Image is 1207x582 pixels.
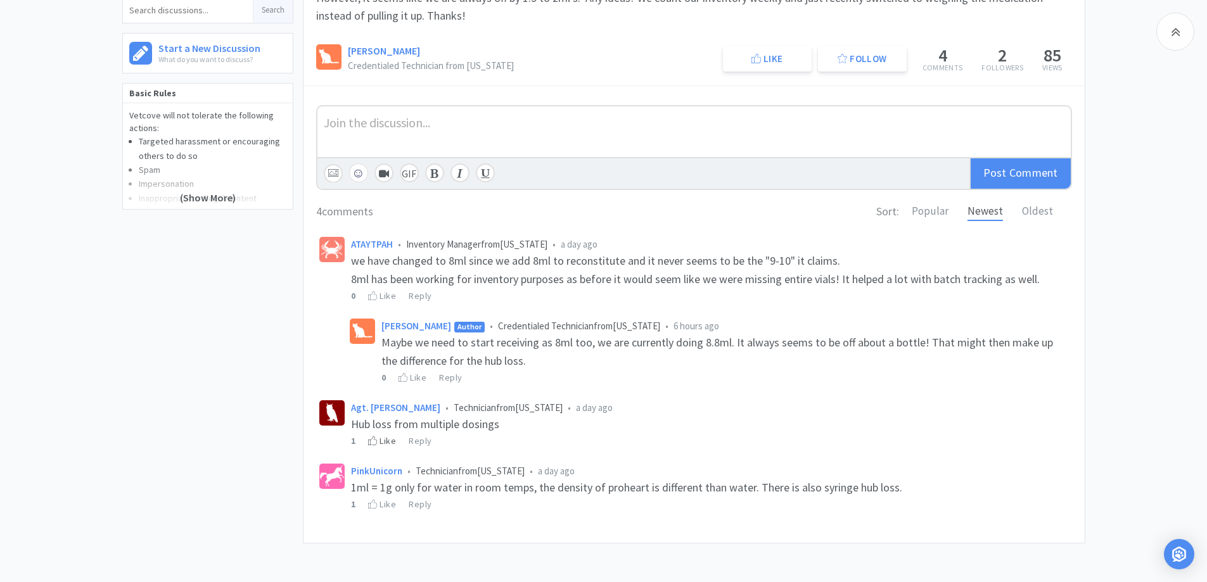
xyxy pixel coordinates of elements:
[351,253,840,268] span: we have changed to 8ml since we add 8ml to reconstitute and it never seems to be the "9-10" it cl...
[122,33,293,73] a: Start a New DiscussionWhat do you want to discuss?
[351,480,902,495] span: 1ml = 1g only for water in room temps, the density of proheart is different than water. There is ...
[351,417,499,431] span: Hub loss from multiple dosings
[552,238,556,250] span: •
[351,465,402,477] a: PinkUnicorn
[1042,64,1063,72] p: Views
[381,335,1056,368] span: Maybe we need to start receiving as 8ml too, we are currently doing 8.8ml. It always seems to be ...
[445,402,449,414] span: •
[349,163,368,182] button: ☺
[674,320,719,332] span: 6 hours ago
[381,320,451,332] a: [PERSON_NAME]
[981,64,1023,72] p: Followers
[158,40,260,53] h6: Start a New Discussion
[912,203,948,221] div: Popular
[665,320,668,332] span: •
[348,61,514,70] p: Credentialed Technician from [US_STATE]
[351,272,1040,286] span: 8ml has been working for inventory purposes as before it would seem like we were missing entire v...
[351,400,1069,415] div: Technician from [US_STATE]
[1042,46,1063,64] h5: 85
[351,238,393,250] a: ATAYTPAH
[876,203,899,221] h6: Sort:
[368,497,396,511] div: Like
[576,402,613,414] span: a day ago
[409,497,432,511] div: Reply
[351,402,440,414] a: Agt. [PERSON_NAME]
[351,464,1069,479] div: Technician from [US_STATE]
[351,290,356,301] strong: 0
[723,46,812,72] button: Like
[409,289,432,303] div: Reply
[561,238,597,250] span: a day ago
[400,163,419,182] div: GIF
[568,402,571,414] span: •
[407,465,411,477] span: •
[123,158,293,209] div: (Show More)
[129,110,286,134] p: Vetcove will not tolerate the following actions:
[368,289,396,303] div: Like
[381,372,386,383] strong: 0
[381,319,1069,334] div: Credentialed Technician from [US_STATE]
[923,64,962,72] p: Comments
[1022,203,1053,221] div: Oldest
[398,238,401,250] span: •
[923,46,962,64] h5: 4
[538,465,575,477] span: a day ago
[351,498,356,510] strong: 1
[439,370,463,384] div: Reply
[348,44,420,57] a: [PERSON_NAME]
[1164,539,1194,569] div: Open Intercom Messenger
[409,434,432,448] div: Reply
[123,84,293,103] h5: Basic Rules
[316,203,373,221] h6: 4 comments
[139,134,286,163] li: Targeted harassment or encouraging others to do so
[399,370,426,384] div: Like
[158,53,260,65] p: What do you want to discuss?
[968,203,1003,221] div: Newest
[351,237,1069,252] div: Inventory Manager from [US_STATE]
[1009,165,1058,180] span: Comment
[530,465,533,477] span: •
[368,434,396,448] div: Like
[351,435,356,446] strong: 1
[969,158,1071,189] div: Post
[490,320,493,332] span: •
[981,46,1023,64] h5: 2
[818,46,907,72] button: Follow
[455,322,484,331] span: Author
